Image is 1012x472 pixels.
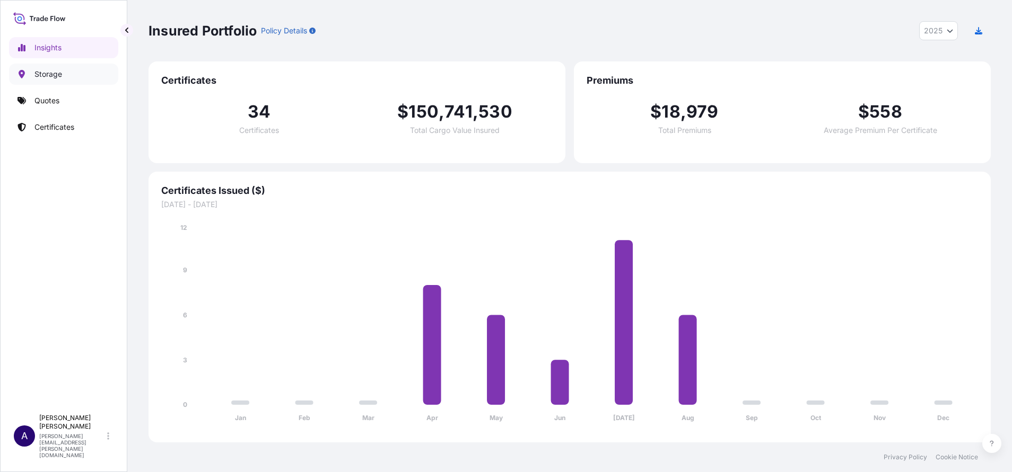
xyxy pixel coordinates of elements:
[824,127,937,134] span: Average Premium Per Certificate
[937,414,949,422] tspan: Dec
[444,103,473,120] span: 741
[858,103,869,120] span: $
[239,127,279,134] span: Certificates
[473,103,478,120] span: ,
[408,103,439,120] span: 150
[682,414,694,422] tspan: Aug
[9,117,118,138] a: Certificates
[39,414,105,431] p: [PERSON_NAME] [PERSON_NAME]
[183,356,187,364] tspan: 3
[936,453,978,461] a: Cookie Notice
[924,25,943,36] span: 2025
[410,127,500,134] span: Total Cargo Value Insured
[34,42,62,53] p: Insights
[681,103,686,120] span: ,
[554,414,565,422] tspan: Jun
[183,266,187,274] tspan: 9
[161,199,978,210] span: [DATE] - [DATE]
[9,90,118,111] a: Quotes
[299,414,310,422] tspan: Feb
[884,453,927,461] a: Privacy Policy
[587,74,978,87] span: Premiums
[810,414,822,422] tspan: Oct
[183,311,187,319] tspan: 6
[248,103,271,120] span: 34
[658,127,711,134] span: Total Premiums
[661,103,680,120] span: 18
[397,103,408,120] span: $
[161,184,978,197] span: Certificates Issued ($)
[34,95,59,106] p: Quotes
[869,103,902,120] span: 558
[34,122,74,132] p: Certificates
[235,414,246,422] tspan: Jan
[919,21,958,40] button: Year Selector
[9,64,118,85] a: Storage
[746,414,758,422] tspan: Sep
[21,431,28,441] span: A
[149,22,257,39] p: Insured Portfolio
[439,103,444,120] span: ,
[362,414,374,422] tspan: Mar
[261,25,307,36] p: Policy Details
[183,400,187,408] tspan: 0
[650,103,661,120] span: $
[9,37,118,58] a: Insights
[613,414,635,422] tspan: [DATE]
[686,103,719,120] span: 979
[478,103,512,120] span: 530
[161,74,553,87] span: Certificates
[39,433,105,458] p: [PERSON_NAME][EMAIL_ADDRESS][PERSON_NAME][DOMAIN_NAME]
[490,414,503,422] tspan: May
[34,69,62,79] p: Storage
[426,414,438,422] tspan: Apr
[180,224,187,231] tspan: 12
[874,414,886,422] tspan: Nov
